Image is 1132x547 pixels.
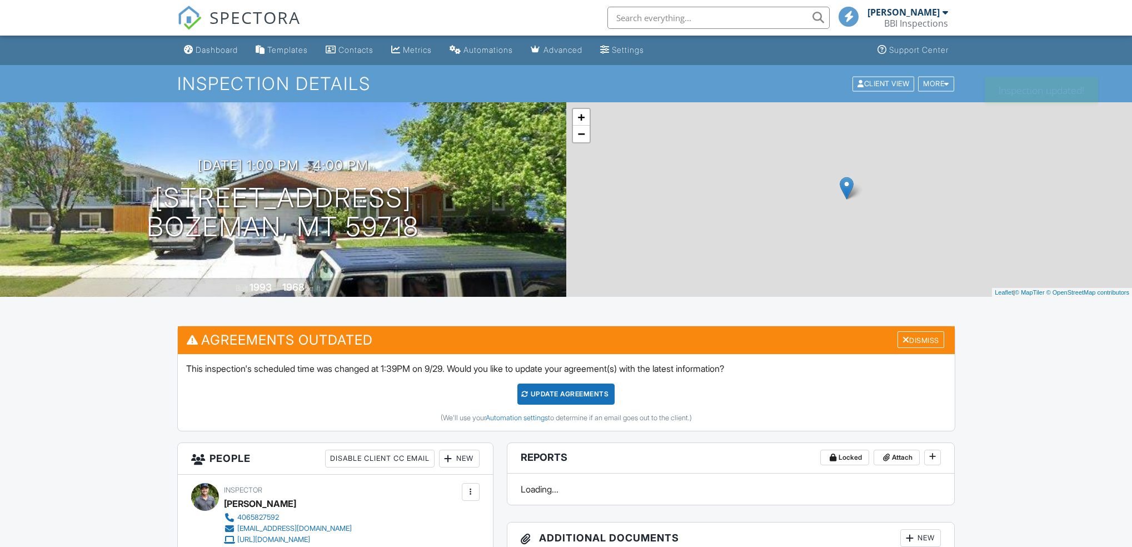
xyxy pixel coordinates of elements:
span: SPECTORA [210,6,301,29]
a: Zoom out [573,126,590,142]
div: Contacts [338,45,373,54]
input: Search everything... [607,7,830,29]
div: New [439,450,480,468]
div: New [900,529,941,547]
h3: Agreements Outdated [178,326,955,354]
div: Inspection updated! [985,77,1098,103]
div: Automations [463,45,513,54]
div: Advanced [543,45,582,54]
div: (We'll use your to determine if an email goes out to the client.) [186,414,946,422]
div: Update Agreements [517,384,615,405]
div: Dashboard [196,45,238,54]
a: 4065827592 [224,512,352,523]
a: SPECTORA [177,15,301,38]
div: Dismiss [897,331,944,349]
div: [PERSON_NAME] [867,7,940,18]
div: Disable Client CC Email [325,450,435,468]
a: Support Center [873,40,953,61]
div: | [992,288,1132,297]
span: Inspector [224,486,262,494]
img: The Best Home Inspection Software - Spectora [177,6,202,30]
a: Templates [251,40,312,61]
a: Contacts [321,40,378,61]
div: Settings [612,45,644,54]
a: [URL][DOMAIN_NAME] [224,534,352,545]
a: Advanced [526,40,587,61]
a: Automations (Basic) [445,40,517,61]
a: [EMAIL_ADDRESS][DOMAIN_NAME] [224,523,352,534]
div: [EMAIL_ADDRESS][DOMAIN_NAME] [237,524,352,533]
div: More [918,76,954,91]
div: BBI Inspections [884,18,948,29]
h3: [DATE] 1:00 pm - 4:00 pm [198,158,368,173]
div: Client View [852,76,914,91]
h1: Inspection Details [177,74,955,93]
div: 1993 [250,281,272,293]
div: [PERSON_NAME] [224,495,296,512]
div: Templates [267,45,308,54]
a: Zoom in [573,109,590,126]
a: Automation settings [486,414,548,422]
div: Metrics [403,45,432,54]
a: Dashboard [179,40,242,61]
a: Metrics [387,40,436,61]
a: Client View [851,79,917,87]
div: [URL][DOMAIN_NAME] [237,535,310,544]
a: Leaflet [995,289,1013,296]
div: This inspection's scheduled time was changed at 1:39PM on 9/29. Would you like to update your agr... [178,354,955,431]
div: 4065827592 [237,513,279,522]
a: Settings [596,40,649,61]
span: Built [236,284,248,292]
div: Support Center [889,45,949,54]
span: sq. ft. [306,284,322,292]
a: © OpenStreetMap contributors [1046,289,1129,296]
div: 1968 [282,281,305,293]
h3: People [178,443,493,475]
a: © MapTiler [1015,289,1045,296]
h1: [STREET_ADDRESS] Bozeman, MT 59718 [147,183,419,242]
